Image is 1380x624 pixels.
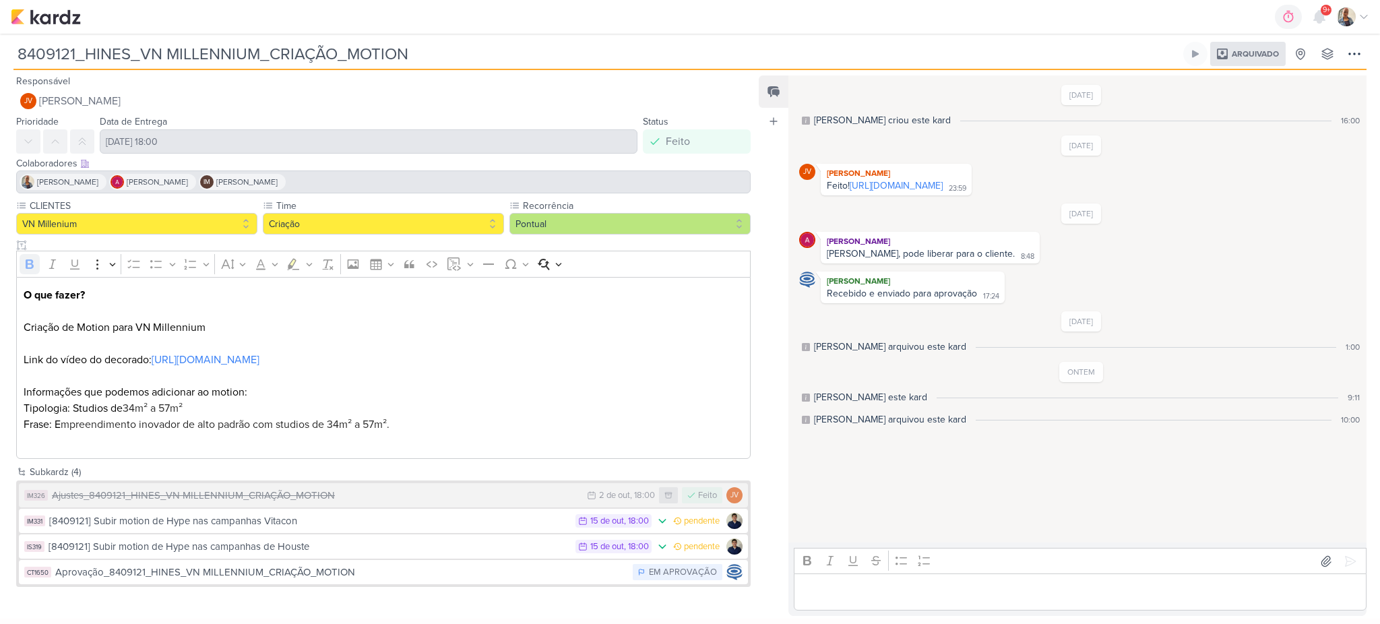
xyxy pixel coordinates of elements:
[24,98,32,105] p: JV
[802,117,810,125] div: Este log é visível à todos no kard
[39,93,121,109] span: [PERSON_NAME]
[49,539,569,555] div: [8409121] Subir motion de Hype nas campanhas de Houste
[802,416,810,424] div: Este log é visível à todos no kard
[649,566,717,580] div: EM APROVAÇÃO
[28,199,257,213] label: CLIENTES
[509,213,751,235] button: Pontual
[823,235,1037,248] div: [PERSON_NAME]
[656,514,669,528] div: Prioridade Baixa
[11,9,81,25] img: kardz.app
[643,129,751,154] button: Feito
[814,340,966,354] div: Joney arquivou este kard
[799,272,815,288] img: Caroline Traven De Andrade
[275,199,504,213] label: Time
[814,390,927,404] div: Isabella desarquivou este kard
[850,180,943,191] a: [URL][DOMAIN_NAME]
[624,542,649,551] div: , 18:00
[803,168,811,176] p: JV
[19,534,748,559] button: IS319 [8409121] Subir motion de Hype nas campanhas de Houste 15 de out , 18:00 pendente
[643,116,668,127] label: Status
[823,274,1002,288] div: [PERSON_NAME]
[599,491,630,500] div: 2 de out
[1232,50,1279,58] span: Arquivado
[522,199,751,213] label: Recorrência
[794,548,1367,574] div: Editor toolbar
[24,516,45,526] div: IM331
[726,538,743,555] img: Levy Pessoa
[1348,392,1360,404] div: 9:11
[203,179,210,186] p: IM
[200,175,214,189] div: Isabella Machado Guimarães
[16,277,751,460] div: Editor editing area: main
[726,564,743,580] img: Caroline Traven De Andrade
[983,291,999,302] div: 17:24
[656,540,669,553] div: Prioridade Baixa
[16,89,751,113] button: JV [PERSON_NAME]
[55,565,626,580] div: Aprovação_8409121_HINES_VN MILLENNIUM_CRIAÇÃO_MOTION
[1210,42,1286,66] div: Arquivado
[666,133,690,150] div: Feito
[19,560,748,584] button: CT1650 Aprovação_8409121_HINES_VN MILLENNIUM_CRIAÇÃO_MOTION EM APROVAÇÃO
[24,490,48,501] div: IM326
[814,412,966,427] div: Joney arquivou este kard
[24,288,85,302] strong: O que fazer?
[111,175,124,189] img: Alessandra Gomes
[799,232,815,248] img: Alessandra Gomes
[216,176,278,188] span: [PERSON_NAME]
[16,251,751,277] div: Editor toolbar
[1341,414,1360,426] div: 10:00
[624,517,649,526] div: , 18:00
[37,176,98,188] span: [PERSON_NAME]
[30,465,751,479] div: Subkardz (4)
[21,175,34,189] img: Iara Santos
[24,336,744,400] p: Link do vídeo do decorado: Informações que podemos adicionar ao motion:
[19,483,748,507] button: IM326 Ajustes_8409121_HINES_VN MILLENNIUM_CRIAÇÃO_MOTION 2 de out , 18:00 Feito JV
[799,164,815,180] div: Joney Viana
[24,567,51,578] div: CT1650
[16,75,70,87] label: Responsável
[630,491,655,500] div: , 18:00
[814,113,951,127] div: Caroline criou este kard
[100,129,637,154] input: Select a date
[1346,341,1360,353] div: 1:00
[263,213,504,235] button: Criação
[127,176,188,188] span: [PERSON_NAME]
[802,343,810,351] div: Este log é visível à todos no kard
[123,402,183,415] span: 34m² a 57m²
[802,394,810,402] div: Este log é visível à todos no kard
[24,319,744,336] p: Criação de Motion para VN Millennium
[24,541,44,552] div: IS319
[61,418,389,431] span: mpreendimento inovador de alto padrão com studios de 34m² a 57m².
[16,116,59,127] label: Prioridade
[1341,115,1360,127] div: 16:00
[100,116,167,127] label: Data de Entrega
[590,542,624,551] div: 15 de out
[1190,49,1201,59] div: Ligar relógio
[794,573,1367,611] div: Editor editing area: main
[823,166,969,180] div: [PERSON_NAME]
[1337,7,1356,26] img: Iara Santos
[52,488,580,503] div: Ajustes_8409121_HINES_VN MILLENNIUM_CRIAÇÃO_MOTION
[49,513,569,529] div: [8409121] Subir motion de Hype nas campanhas Vitacon
[20,93,36,109] div: Joney Viana
[730,492,739,499] p: JV
[1021,251,1034,262] div: 8:48
[949,183,966,194] div: 23:59
[13,42,1181,66] input: Kard Sem Título
[590,517,624,526] div: 15 de out
[726,487,743,503] div: Joney Viana
[16,213,257,235] button: VN Millenium
[16,156,751,170] div: Colaboradores
[827,180,943,191] div: Feito!
[152,353,259,367] a: [URL][DOMAIN_NAME]
[827,248,1015,259] div: [PERSON_NAME], pode liberar para o cliente.
[827,288,977,299] div: Recebido e enviado para aprovação
[24,400,744,433] p: Tipologia: Studios de Frase: E
[19,509,748,533] button: IM331 [8409121] Subir motion de Hype nas campanhas Vitacon 15 de out , 18:00 pendente
[726,513,743,529] img: Levy Pessoa
[1323,5,1330,15] span: 9+
[698,489,717,503] div: Feito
